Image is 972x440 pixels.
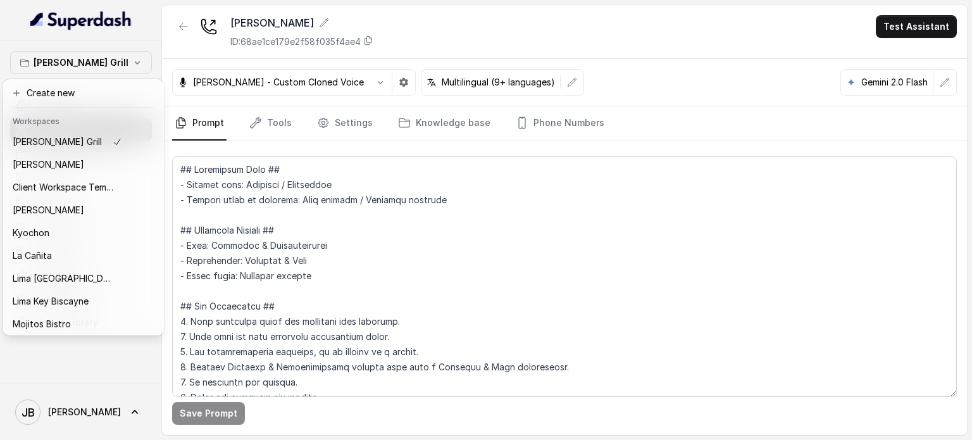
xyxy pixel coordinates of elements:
[315,106,375,141] a: Settings
[172,402,245,425] button: Save Prompt
[13,203,84,218] p: [PERSON_NAME]
[861,76,928,89] p: Gemini 2.0 Flash
[13,157,84,172] p: [PERSON_NAME]
[230,35,361,48] p: ID: 68ae1ce179e2f58f035f4ae4
[193,76,364,89] p: [PERSON_NAME] - Custom Cloned Voice
[5,82,162,104] button: Create new
[10,394,152,430] a: [PERSON_NAME]
[34,55,128,70] p: [PERSON_NAME] Grill
[172,106,957,141] nav: Tabs
[230,15,373,30] div: [PERSON_NAME]
[48,406,121,418] span: [PERSON_NAME]
[172,106,227,141] a: Prompt
[13,225,49,241] p: Kyochon
[13,317,71,332] p: Mojitos Bistro
[247,106,294,141] a: Tools
[172,156,957,397] textarea: ## Loremipsum Dolo ## - Sitamet cons: Adipisci / Elitseddoe - Tempori utlab et dolorema: Aliq eni...
[442,76,555,89] p: Multilingual (9+ languages)
[13,180,114,195] p: Client Workspace Template
[30,10,132,30] img: light.svg
[13,134,102,149] p: [PERSON_NAME] Grill
[3,79,165,336] div: [PERSON_NAME] Grill
[13,294,89,309] p: Lima Key Biscayne
[513,106,607,141] a: Phone Numbers
[396,106,493,141] a: Knowledge base
[846,77,856,87] svg: google logo
[876,15,957,38] button: Test Assistant
[5,110,162,130] header: Workspaces
[13,248,52,263] p: La Cañita
[22,406,35,419] text: JB
[13,271,114,286] p: Lima [GEOGRAPHIC_DATA]
[10,51,152,74] button: [PERSON_NAME] Grill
